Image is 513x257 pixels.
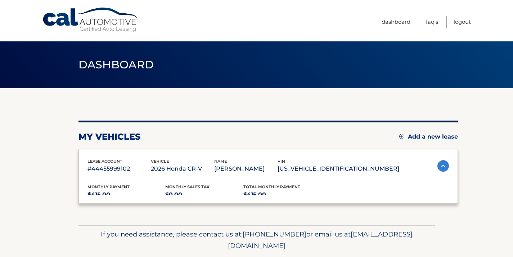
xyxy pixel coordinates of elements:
p: 2026 Honda CR-V [151,164,214,174]
img: accordion-active.svg [437,160,449,172]
p: $0.00 [165,190,243,200]
span: Total Monthly Payment [243,184,300,189]
p: If you need assistance, please contact us at: or email us at [83,229,430,252]
span: Dashboard [78,58,154,71]
img: add.svg [399,134,404,139]
p: $415.00 [243,190,321,200]
p: [US_VEHICLE_IDENTIFICATION_NUMBER] [278,164,399,174]
span: vin [278,159,285,164]
span: lease account [87,159,122,164]
a: Logout [454,16,471,28]
p: #44455999102 [87,164,151,174]
span: Monthly sales Tax [165,184,210,189]
span: vehicle [151,159,169,164]
h2: my vehicles [78,131,141,142]
p: [PERSON_NAME] [214,164,278,174]
span: Monthly Payment [87,184,130,189]
a: FAQ's [426,16,438,28]
a: Add a new lease [399,133,458,140]
span: name [214,159,227,164]
a: Dashboard [382,16,410,28]
span: [EMAIL_ADDRESS][DOMAIN_NAME] [228,230,413,250]
p: $415.00 [87,190,166,200]
span: [PHONE_NUMBER] [243,230,306,238]
a: Cal Automotive [42,7,139,33]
